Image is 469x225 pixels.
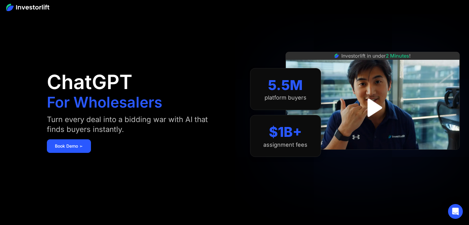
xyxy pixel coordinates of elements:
[47,139,91,153] a: Book Demo ➢
[47,95,162,110] h1: For Wholesalers
[386,53,409,59] span: 2 Minutes
[269,124,302,140] div: $1B+
[263,141,307,148] div: assignment fees
[341,52,411,59] div: Investorlift in under !
[47,72,132,92] h1: ChatGPT
[448,204,463,219] div: Open Intercom Messenger
[359,94,386,121] a: open lightbox
[268,77,303,93] div: 5.5M
[265,94,306,101] div: platform buyers
[326,153,419,160] iframe: Customer reviews powered by Trustpilot
[47,115,216,134] div: Turn every deal into a bidding war with AI that finds buyers instantly.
